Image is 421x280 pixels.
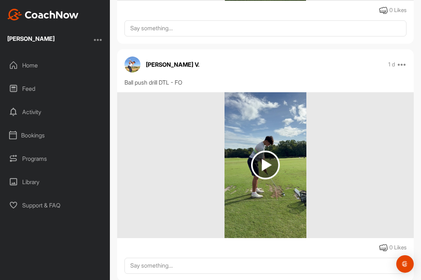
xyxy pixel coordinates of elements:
div: 0 Likes [389,6,406,15]
div: Open Intercom Messenger [396,255,414,273]
div: Programs [4,149,107,168]
img: media [225,92,306,238]
div: Feed [4,79,107,98]
img: avatar [124,57,140,73]
div: Activity [4,103,107,121]
div: Support & FAQ [4,196,107,214]
p: 1 d [388,61,395,68]
div: Ball push drill DTL - FO [124,78,406,87]
p: [PERSON_NAME] V. [146,60,199,69]
img: CoachNow [7,9,79,20]
div: [PERSON_NAME] [7,36,55,42]
img: play [251,151,280,179]
div: Library [4,173,107,191]
div: 0 Likes [389,244,406,252]
div: Bookings [4,126,107,144]
div: Home [4,56,107,74]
